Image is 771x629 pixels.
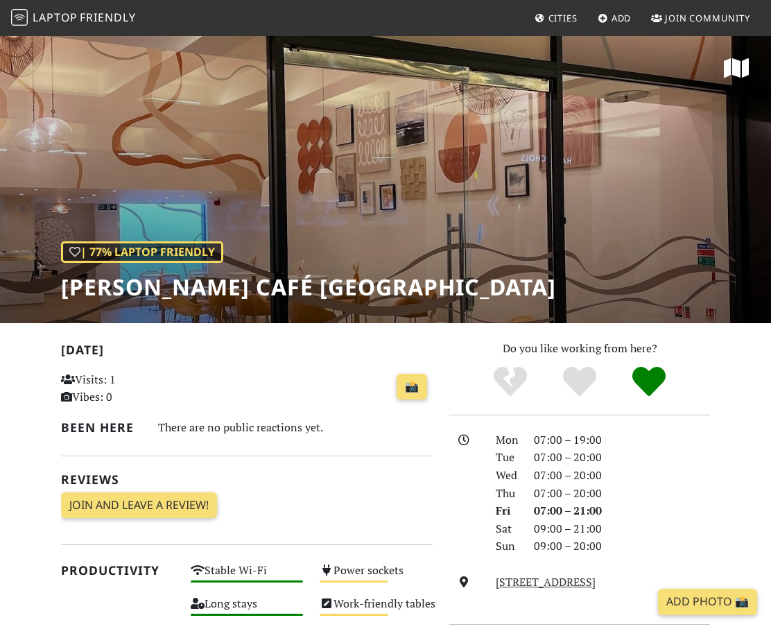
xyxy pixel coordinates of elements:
[11,6,136,31] a: LaptopFriendly LaptopFriendly
[11,9,28,26] img: LaptopFriendly
[61,492,217,519] a: Join and leave a review!
[487,502,526,520] div: Fri
[526,449,718,467] div: 07:00 – 20:00
[80,10,135,25] span: Friendly
[526,485,718,503] div: 07:00 – 20:00
[158,417,433,438] div: There are no public reactions yet.
[33,10,78,25] span: Laptop
[529,6,583,31] a: Cities
[592,6,637,31] a: Add
[61,343,433,363] h2: [DATE]
[487,520,526,538] div: Sat
[182,594,312,627] div: Long stays
[612,12,632,24] span: Add
[526,537,718,555] div: 09:00 – 20:00
[496,574,596,589] a: [STREET_ADDRESS]
[526,467,718,485] div: 07:00 – 20:00
[526,520,718,538] div: 09:00 – 21:00
[526,502,718,520] div: 07:00 – 21:00
[487,449,526,467] div: Tue
[311,594,441,627] div: Work-friendly tables
[526,431,718,449] div: 07:00 – 19:00
[449,340,710,358] p: Do you like working from here?
[61,241,223,264] div: | 77% Laptop Friendly
[182,560,312,594] div: Stable Wi-Fi
[487,485,526,503] div: Thu
[61,563,174,578] h2: Productivity
[614,365,684,399] div: Definitely!
[646,6,756,31] a: Join Community
[548,12,578,24] span: Cities
[487,467,526,485] div: Wed
[476,365,545,399] div: No
[311,560,441,594] div: Power sockets
[487,431,526,449] div: Mon
[487,537,526,555] div: Sun
[397,374,427,400] a: 📸
[665,12,750,24] span: Join Community
[545,365,614,399] div: Yes
[61,420,141,435] h2: Been here
[61,371,174,406] p: Visits: 1 Vibes: 0
[658,589,757,615] a: Add Photo 📸
[61,472,433,487] h2: Reviews
[61,274,556,300] h1: [PERSON_NAME] Café [GEOGRAPHIC_DATA]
